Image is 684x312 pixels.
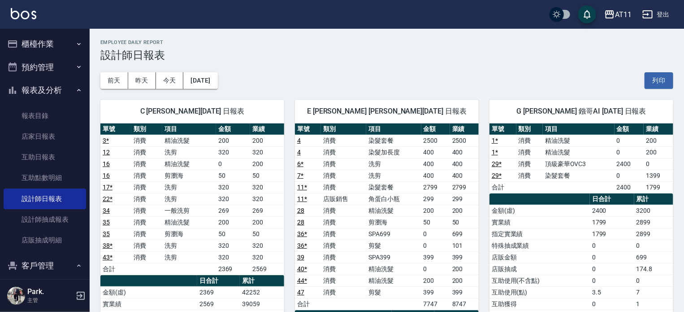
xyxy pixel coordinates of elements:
a: 店販抽成明細 [4,230,86,250]
button: 前天 [100,72,128,89]
td: 0 [590,275,634,286]
td: 消費 [321,181,366,193]
table: a dense table [295,123,479,310]
table: a dense table [100,123,284,275]
td: 0 [590,298,634,310]
td: 0 [421,263,450,275]
div: AT11 [615,9,632,20]
td: 消費 [321,205,366,216]
td: 320 [250,181,284,193]
td: 2899 [634,228,673,240]
td: 299 [450,193,479,205]
td: 1399 [644,170,673,181]
a: 12 [103,149,110,156]
td: 200 [421,205,450,216]
td: 精油洗髮 [366,205,421,216]
th: 金額 [216,123,250,135]
img: Person [7,287,25,305]
td: 店販金額 [489,251,590,263]
td: 2799 [421,181,450,193]
td: 320 [250,251,284,263]
a: 設計師抽成報表 [4,209,86,230]
td: 店販銷售 [321,193,366,205]
td: 2569 [250,263,284,275]
th: 業績 [644,123,673,135]
td: 消費 [516,158,543,170]
h2: Employee Daily Report [100,40,673,45]
td: 頂級豪華OVC3 [543,158,615,170]
td: 互助獲得 [489,298,590,310]
button: 列印 [645,72,673,89]
td: 消費 [131,228,162,240]
button: 客戶管理 [4,254,86,277]
td: 洗剪 [162,251,216,263]
td: SPA399 [366,251,421,263]
td: 洗剪 [162,146,216,158]
th: 類別 [321,123,366,135]
a: 店家日報表 [4,126,86,147]
td: 400 [450,146,479,158]
td: 剪瀏海 [366,216,421,228]
td: 269 [216,205,250,216]
th: 單號 [489,123,516,135]
th: 業績 [450,123,479,135]
td: 50 [421,216,450,228]
td: 1799 [590,216,634,228]
td: 2400 [590,205,634,216]
td: 染髮套餐 [543,170,615,181]
td: 3200 [634,205,673,216]
td: 消費 [321,170,366,181]
td: SPA699 [366,228,421,240]
td: 金額(虛) [489,205,590,216]
a: 互助點數明細 [4,167,86,188]
td: 消費 [321,135,366,146]
td: 400 [450,170,479,181]
td: 消費 [131,170,162,181]
td: 消費 [321,263,366,275]
a: 34 [103,207,110,214]
td: 399 [421,286,450,298]
td: 消費 [516,146,543,158]
td: 一般洗剪 [162,205,216,216]
td: 1799 [590,228,634,240]
td: 0 [615,146,644,158]
td: 0 [590,251,634,263]
img: Logo [11,8,36,19]
td: 0 [634,275,673,286]
td: 50 [216,170,250,181]
td: 269 [250,205,284,216]
a: 互助日報表 [4,147,86,167]
td: 320 [216,146,250,158]
td: 39059 [240,298,284,310]
td: 320 [216,193,250,205]
td: 200 [216,216,250,228]
td: 洗剪 [162,193,216,205]
th: 累計 [634,193,673,205]
td: 消費 [321,216,366,228]
td: 0 [615,170,644,181]
td: 0 [615,135,644,146]
button: save [578,5,596,23]
td: 合計 [489,181,516,193]
p: 主管 [27,296,73,304]
th: 項目 [543,123,615,135]
td: 剪瀏海 [162,228,216,240]
a: 16 [103,160,110,167]
td: 消費 [321,240,366,251]
td: 合計 [295,298,321,310]
a: 35 [103,219,110,226]
td: 8747 [450,298,479,310]
td: 精油洗髮 [543,135,615,146]
td: 染髮套餐 [366,181,421,193]
td: 299 [421,193,450,205]
span: C [PERSON_NAME][DATE] 日報表 [111,107,273,116]
td: 200 [644,146,673,158]
td: 消費 [321,286,366,298]
td: 剪瀏海 [162,170,216,181]
th: 類別 [131,123,162,135]
td: 699 [634,251,673,263]
a: 35 [103,230,110,237]
td: 0 [421,240,450,251]
td: 消費 [131,158,162,170]
td: 2899 [634,216,673,228]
